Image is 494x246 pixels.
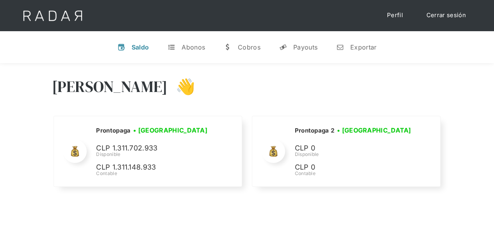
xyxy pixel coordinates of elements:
h2: Prontopaga 2 [294,127,334,135]
div: Abonos [182,43,205,51]
p: CLP 1.311.702.933 [96,143,213,154]
div: n [336,43,344,51]
p: CLP 1.311.148.933 [96,162,213,173]
div: Contable [96,170,213,177]
div: Payouts [293,43,317,51]
div: Saldo [132,43,149,51]
div: Disponible [294,151,414,158]
div: Exportar [350,43,376,51]
div: w [224,43,232,51]
p: CLP 0 [294,143,412,154]
div: Cobros [238,43,260,51]
div: Contable [294,170,414,177]
h3: 👋 [168,77,195,96]
h3: [PERSON_NAME] [52,77,168,96]
p: CLP 0 [294,162,412,173]
h3: • [GEOGRAPHIC_DATA] [337,126,411,135]
h3: • [GEOGRAPHIC_DATA] [133,126,207,135]
a: Perfil [379,8,411,23]
div: Disponible [96,151,213,158]
a: Cerrar sesión [419,8,474,23]
h2: Prontopaga [96,127,130,135]
div: y [279,43,287,51]
div: t [168,43,175,51]
div: v [118,43,125,51]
